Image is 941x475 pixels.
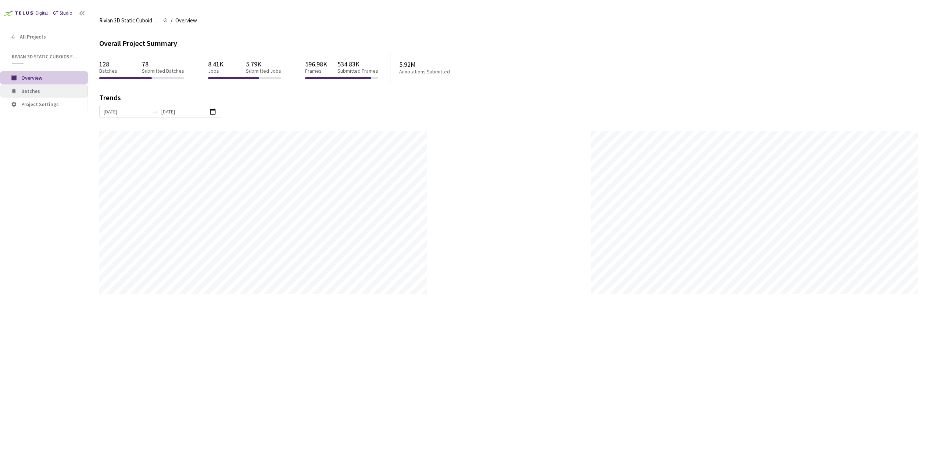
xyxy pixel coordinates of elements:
[99,94,920,106] div: Trends
[142,68,184,74] p: Submitted Batches
[171,16,172,25] li: /
[399,69,479,75] p: Annotations Submitted
[53,10,72,17] div: GT Studio
[305,60,327,68] p: 596.98K
[208,60,223,68] p: 8.41K
[99,60,117,68] p: 128
[175,16,197,25] span: Overview
[20,34,46,40] span: All Projects
[208,68,223,74] p: Jobs
[12,54,78,60] span: Rivian 3D Static Cuboids fixed[2024-25]
[104,108,150,116] input: Start date
[153,109,158,115] span: to
[337,60,378,68] p: 534.83K
[246,68,281,74] p: Submitted Jobs
[21,101,59,108] span: Project Settings
[21,75,42,81] span: Overview
[21,88,40,94] span: Batches
[337,68,378,74] p: Submitted Frames
[246,60,281,68] p: 5.79K
[305,68,327,74] p: Frames
[153,109,158,115] span: swap-right
[99,38,930,49] div: Overall Project Summary
[99,16,159,25] span: Rivian 3D Static Cuboids fixed[2024-25]
[161,108,207,116] input: End date
[99,68,117,74] p: Batches
[142,60,184,68] p: 78
[399,61,479,68] p: 5.92M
